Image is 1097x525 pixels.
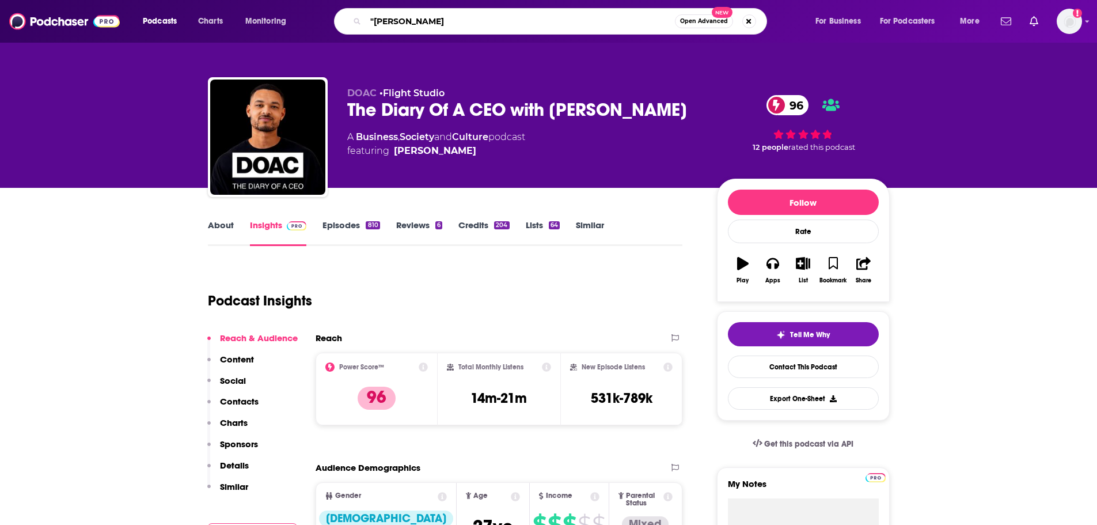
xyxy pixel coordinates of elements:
[546,492,572,500] span: Income
[960,13,980,29] span: More
[394,144,476,158] a: Steven Bartlett
[207,354,254,375] button: Content
[208,220,234,246] a: About
[494,221,509,229] div: 204
[207,396,259,417] button: Contacts
[135,12,192,31] button: open menu
[743,430,863,458] a: Get this podcast via API
[207,333,298,354] button: Reach & Audience
[245,13,286,29] span: Monitoring
[198,13,223,29] span: Charts
[470,390,527,407] h3: 14m-21m
[339,363,384,371] h2: Power Score™
[758,250,788,291] button: Apps
[807,12,875,31] button: open menu
[1057,9,1082,34] span: Logged in as rgertner
[398,131,400,142] span: ,
[582,363,645,371] h2: New Episode Listens
[766,95,809,115] a: 96
[866,471,886,482] a: Pro website
[880,13,935,29] span: For Podcasters
[220,396,259,407] p: Contacts
[220,460,249,471] p: Details
[1057,9,1082,34] img: User Profile
[753,143,788,152] span: 12 people
[237,12,301,31] button: open menu
[848,250,878,291] button: Share
[764,439,853,449] span: Get this podcast via API
[728,250,758,291] button: Play
[345,8,778,35] div: Search podcasts, credits, & more...
[778,95,809,115] span: 96
[458,363,523,371] h2: Total Monthly Listens
[576,220,604,246] a: Similar
[856,277,871,284] div: Share
[287,221,307,231] img: Podchaser Pro
[675,14,733,28] button: Open AdvancedNew
[347,130,525,158] div: A podcast
[220,375,246,386] p: Social
[207,417,248,439] button: Charts
[549,221,560,229] div: 64
[712,7,732,18] span: New
[776,330,785,339] img: tell me why sparkle
[347,88,377,99] span: DOAC
[728,190,879,215] button: Follow
[458,220,509,246] a: Credits204
[207,481,248,503] button: Similar
[207,439,258,460] button: Sponsors
[220,439,258,450] p: Sponsors
[250,220,307,246] a: InsightsPodchaser Pro
[191,12,230,31] a: Charts
[208,292,312,309] h1: Podcast Insights
[717,88,890,159] div: 96 12 peoplerated this podcast
[728,478,879,498] label: My Notes
[316,462,420,473] h2: Audience Demographics
[322,220,379,246] a: Episodes810
[728,322,879,346] button: tell me why sparkleTell Me Why
[379,88,445,99] span: •
[400,131,434,142] a: Society
[952,12,994,31] button: open menu
[1057,9,1082,34] button: Show profile menu
[728,387,879,410] button: Export One-Sheet
[680,18,728,24] span: Open Advanced
[799,277,808,284] div: List
[1025,12,1043,31] a: Show notifications dropdown
[207,460,249,481] button: Details
[790,330,830,339] span: Tell Me Why
[818,250,848,291] button: Bookmark
[366,221,379,229] div: 810
[316,333,342,343] h2: Reach
[866,473,886,482] img: Podchaser Pro
[788,250,818,291] button: List
[396,220,442,246] a: Reviews6
[9,10,120,32] img: Podchaser - Follow, Share and Rate Podcasts
[452,131,488,142] a: Culture
[435,221,442,229] div: 6
[207,375,246,396] button: Social
[220,417,248,428] p: Charts
[356,131,398,142] a: Business
[591,390,652,407] h3: 531k-789k
[815,13,861,29] span: For Business
[819,277,847,284] div: Bookmark
[220,481,248,492] p: Similar
[210,80,325,195] img: The Diary Of A CEO with Steven Bartlett
[434,131,452,142] span: and
[220,354,254,365] p: Content
[143,13,177,29] span: Podcasts
[626,492,662,507] span: Parental Status
[1073,9,1082,18] svg: Add a profile image
[872,12,952,31] button: open menu
[383,88,445,99] a: Flight Studio
[366,12,675,31] input: Search podcasts, credits, & more...
[473,492,488,500] span: Age
[347,144,525,158] span: featuring
[765,277,780,284] div: Apps
[728,220,879,243] div: Rate
[358,387,396,410] p: 96
[220,333,298,343] p: Reach & Audience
